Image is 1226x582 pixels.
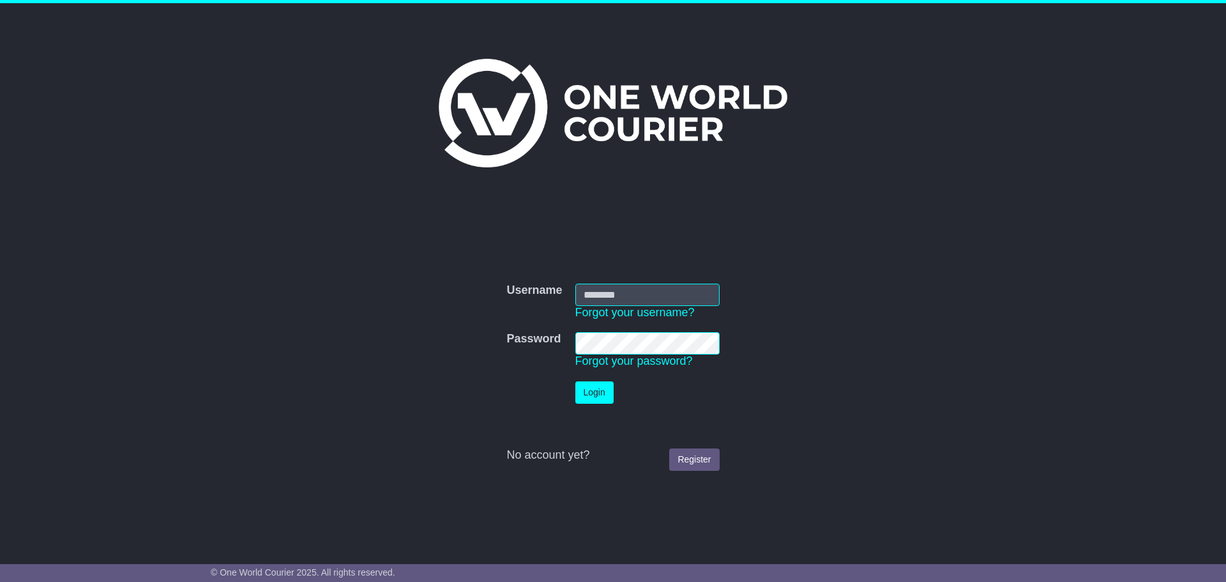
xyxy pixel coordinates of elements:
div: No account yet? [506,448,719,463]
label: Password [506,332,561,346]
img: One World [439,59,787,167]
a: Forgot your username? [575,306,695,319]
label: Username [506,284,562,298]
button: Login [575,381,614,404]
a: Register [669,448,719,471]
a: Forgot your password? [575,355,693,367]
span: © One World Courier 2025. All rights reserved. [211,567,395,578]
